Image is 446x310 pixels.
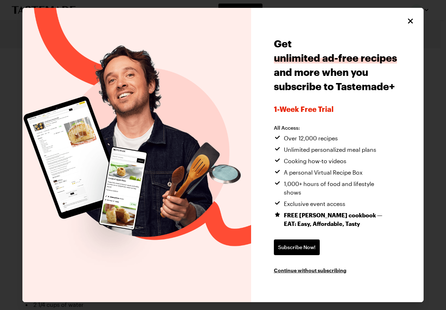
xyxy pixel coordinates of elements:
[274,267,346,274] button: Continue without subscribing
[274,105,401,113] span: 1-week Free Trial
[284,134,338,143] span: Over 12,000 recipes
[274,125,391,131] h2: All Access:
[274,52,397,63] span: unlimited ad-free recipes
[284,211,391,228] span: FREE [PERSON_NAME] cookbook — EAT: Easy, Affordable, Tasty
[284,145,376,154] span: Unlimited personalized meal plans
[284,180,391,197] span: 1,000+ hours of food and lifestyle shows
[284,157,346,165] span: Cooking how-to videos
[274,36,401,93] h1: Get and more when you subscribe to Tastemade+
[284,200,345,208] span: Exclusive event access
[278,244,315,251] span: Subscribe Now!
[274,239,320,255] a: Subscribe Now!
[406,16,415,26] button: Close
[284,168,362,177] span: A personal Virtual Recipe Box
[22,8,251,302] img: Tastemade Plus preview image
